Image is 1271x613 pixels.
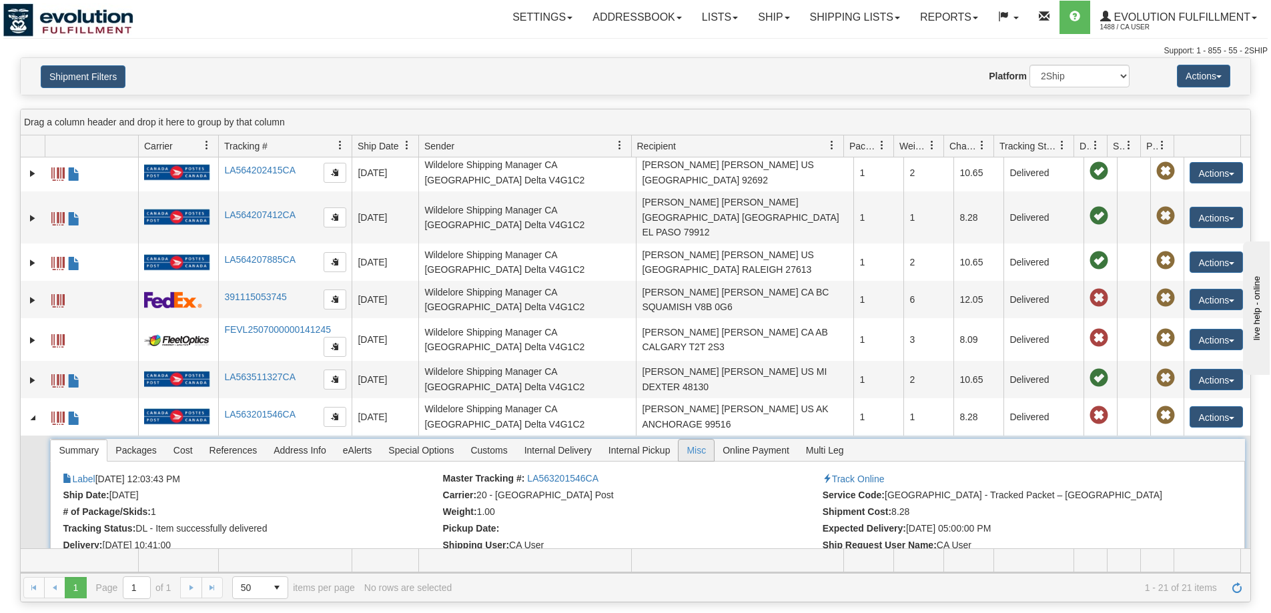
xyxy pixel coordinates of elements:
[636,281,853,318] td: [PERSON_NAME] [PERSON_NAME] CA BC SQUAMISH V8B 0G6
[418,191,636,243] td: Wildelore Shipping Manager CA [GEOGRAPHIC_DATA] Delta V4G1C2
[63,506,439,520] li: 1
[853,281,903,318] td: 1
[67,206,81,227] a: Commercial Invoice
[51,161,65,183] a: Label
[324,407,346,427] button: Copy to clipboard
[201,440,266,461] span: References
[144,209,209,225] img: 20 - Canada Post
[903,243,953,281] td: 2
[364,582,452,593] div: No rows are selected
[324,289,346,310] button: Copy to clipboard
[63,490,109,500] strong: Ship Date:
[903,361,953,398] td: 2
[949,139,977,153] span: Charge
[899,139,927,153] span: Weight
[63,540,439,553] li: [DATE] 10:41:00
[636,154,853,191] td: [PERSON_NAME] [PERSON_NAME] US [GEOGRAPHIC_DATA] 92692
[26,411,39,424] a: Collapse
[1090,369,1108,388] span: On time
[418,398,636,436] td: Wildelore Shipping Manager CA [GEOGRAPHIC_DATA] Delta V4G1C2
[224,209,296,220] a: LA564207412CA
[853,243,903,281] td: 1
[971,134,993,157] a: Charge filter column settings
[51,406,65,427] a: Label
[424,139,454,153] span: Sender
[63,523,439,536] li: DL - Item successfully delivered
[516,440,600,461] span: Internal Delivery
[1113,139,1124,153] span: Shipment Issues
[1090,406,1108,425] span: Late
[443,540,819,553] li: CA User (7138)
[1156,329,1175,348] span: Pickup Not Assigned
[63,474,95,484] a: Label
[1190,251,1243,273] button: Actions
[600,440,679,461] span: Internal Pickup
[953,191,1003,243] td: 8.28
[352,361,418,398] td: [DATE]
[903,318,953,361] td: 3
[3,45,1268,57] div: Support: 1 - 855 - 55 - 2SHIP
[1156,369,1175,388] span: Pickup Not Assigned
[443,506,819,520] li: 1.00
[1156,207,1175,225] span: Pickup Not Assigned
[63,540,102,550] strong: Delivery:
[26,374,39,387] a: Expand
[1090,207,1108,225] span: On time
[358,139,398,153] span: Ship Date
[232,576,355,599] span: items per page
[51,440,107,461] span: Summary
[953,154,1003,191] td: 10.65
[1090,289,1108,308] span: Late
[144,164,209,181] img: 20 - Canada Post
[26,167,39,180] a: Expand
[51,368,65,390] a: Label
[224,324,331,335] a: FEVL2507000000141245
[608,134,631,157] a: Sender filter column settings
[241,581,258,594] span: 50
[1003,191,1084,243] td: Delivered
[21,109,1250,135] div: grid grouping header
[224,409,296,420] a: LA563201546CA
[823,506,1199,520] li: 8.28
[527,473,598,484] a: LA563201546CA
[1090,329,1108,348] span: Late
[715,440,797,461] span: Online Payment
[1080,139,1091,153] span: Delivery Status
[903,154,953,191] td: 2
[903,191,953,243] td: 1
[853,398,903,436] td: 1
[63,473,439,486] li: [DATE] 12:03:43 PM
[418,281,636,318] td: Wildelore Shipping Manager CA [GEOGRAPHIC_DATA] Delta V4G1C2
[224,291,286,302] a: 391115053745
[51,288,65,310] a: Label
[352,318,418,361] td: [DATE]
[26,293,39,307] a: Expand
[1118,134,1140,157] a: Shipment Issues filter column settings
[96,576,171,599] span: Page of 1
[1146,139,1158,153] span: Pickup Status
[692,1,748,34] a: Lists
[63,490,439,503] li: [DATE]
[999,139,1057,153] span: Tracking Status
[989,69,1027,83] label: Platform
[418,154,636,191] td: Wildelore Shipping Manager CA [GEOGRAPHIC_DATA] Delta V4G1C2
[67,251,81,272] a: Commercial Invoice
[63,523,135,534] strong: Tracking Status:
[921,134,943,157] a: Weight filter column settings
[849,139,877,153] span: Packages
[65,577,86,598] span: Page 1
[853,154,903,191] td: 1
[324,163,346,183] button: Copy to clipboard
[443,490,477,500] strong: Carrier:
[636,318,853,361] td: [PERSON_NAME] [PERSON_NAME] CA AB CALGARY T2T 2S3
[1090,1,1267,34] a: Evolution Fulfillment 1488 / CA User
[67,406,81,427] a: Commercial Invoice
[195,134,218,157] a: Carrier filter column settings
[1003,318,1084,361] td: Delivered
[26,211,39,225] a: Expand
[1051,134,1074,157] a: Tracking Status filter column settings
[636,243,853,281] td: [PERSON_NAME] [PERSON_NAME] US [GEOGRAPHIC_DATA] RALEIGH 27613
[1190,162,1243,183] button: Actions
[380,440,462,461] span: Special Options
[1156,289,1175,308] span: Pickup Not Assigned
